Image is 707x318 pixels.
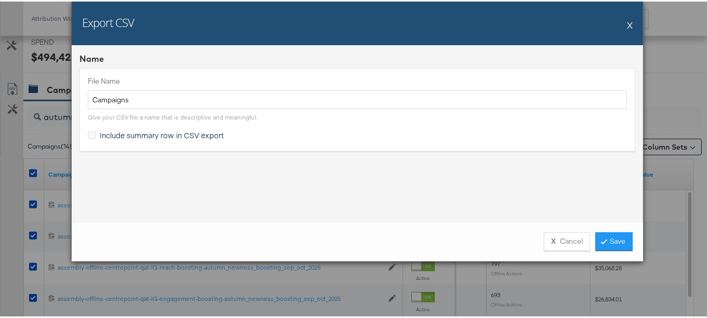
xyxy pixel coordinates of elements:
span: Include summary row in CSV export [100,128,224,139]
button: XCancel [544,231,590,249]
a: Save [595,231,633,249]
div: Give your CSV file a name that is descriptive and meaningful. [88,112,257,120]
label: File Name [88,75,627,85]
h2: Export CSV [82,13,134,29]
strong: X [551,235,556,245]
div: Name [79,51,635,63]
button: X [627,13,633,34]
